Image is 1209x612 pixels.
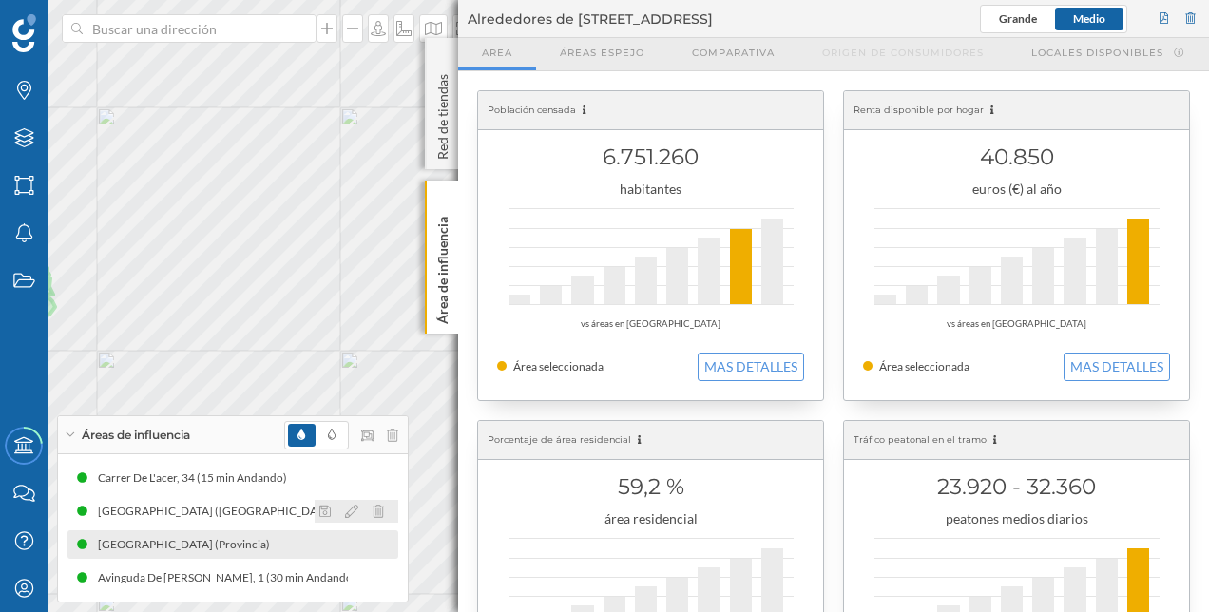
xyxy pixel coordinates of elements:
[98,568,366,587] div: Avinguda De [PERSON_NAME], 1 (30 min Andando)
[698,353,804,381] button: MAS DETALLES
[1073,11,1105,26] span: Medio
[844,91,1189,130] div: Renta disponible por hogar
[478,91,823,130] div: Población censada
[98,469,297,488] div: Carrer De L'acer, 34 (15 min Andando)
[513,359,604,373] span: Área seleccionada
[863,509,1170,528] div: peatones medios diarios
[879,359,969,373] span: Área seleccionada
[478,421,823,460] div: Porcentaje de área residencial
[497,509,804,528] div: área residencial
[863,180,1170,199] div: euros (€) al año
[999,11,1037,26] span: Grande
[497,469,804,505] h1: 59,2 %
[433,67,452,160] p: Red de tiendas
[822,46,984,60] span: Origen de consumidores
[1064,353,1170,381] button: MAS DETALLES
[98,502,347,521] div: [GEOGRAPHIC_DATA] ([GEOGRAPHIC_DATA])
[560,46,644,60] span: Áreas espejo
[468,10,713,29] span: Alrededores de [STREET_ADDRESS]
[497,180,804,199] div: habitantes
[433,209,452,324] p: Área de influencia
[38,13,106,30] span: Soporte
[863,139,1170,175] h1: 40.850
[844,421,1189,460] div: Tráfico peatonal en el tramo
[1031,46,1163,60] span: Locales disponibles
[82,427,190,444] span: Áreas de influencia
[12,14,36,52] img: Geoblink Logo
[497,315,804,334] div: vs áreas en [GEOGRAPHIC_DATA]
[497,139,804,175] h1: 6.751.260
[482,46,512,60] span: Area
[863,469,1170,505] h1: 23.920 - 32.360
[98,535,279,554] div: [GEOGRAPHIC_DATA] (Provincia)
[692,46,775,60] span: Comparativa
[863,315,1170,334] div: vs áreas en [GEOGRAPHIC_DATA]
